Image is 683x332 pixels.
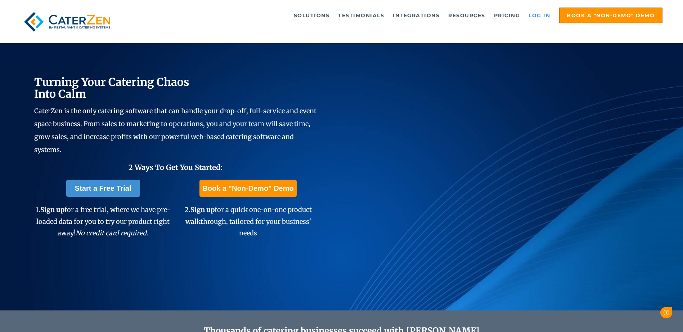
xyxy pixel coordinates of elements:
[40,206,64,214] span: Sign up
[66,180,140,197] a: Start a Free Trial
[290,8,333,23] a: Solutions
[190,206,215,214] span: Sign up
[129,163,223,172] span: 2 Ways To Get You Started:
[525,8,554,23] a: Log in
[199,180,296,197] a: Book a "Non-Demo" Demo
[334,8,388,23] a: Testimonials
[185,206,312,237] span: 2. for a quick one-on-one product walkthrough, tailored for your business' needs
[21,8,114,36] img: caterzen
[389,8,443,23] a: Integrations
[130,8,662,23] div: Navigation Menu
[445,8,489,23] a: Resources
[490,8,524,23] a: Pricing
[76,229,148,237] em: No credit card required.
[619,304,675,324] iframe: Help widget launcher
[34,107,316,154] span: CaterZen is the only catering software that can handle your drop-off, full-service and event spac...
[559,8,662,23] a: Book a "Non-Demo" Demo
[34,75,189,101] span: Turning Your Catering Chaos Into Calm
[36,206,170,237] span: 1. for a free trial, where we have pre-loaded data for you to try our product right away!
